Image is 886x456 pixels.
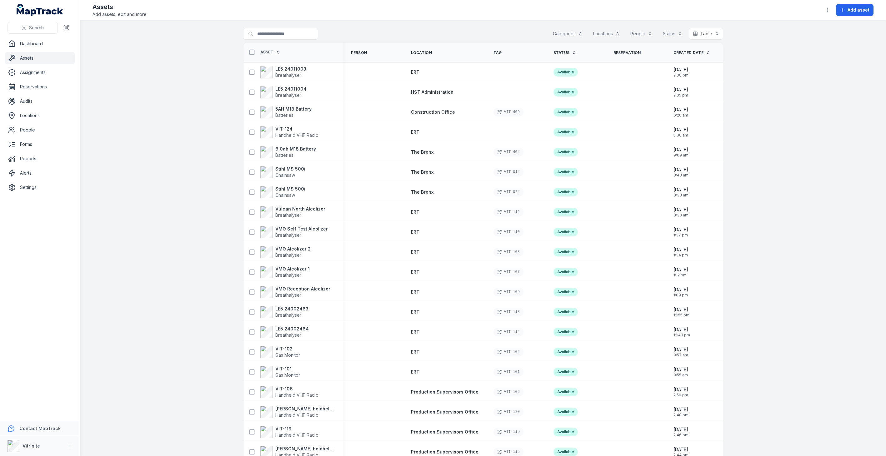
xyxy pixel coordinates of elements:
time: 08/08/2025, 1:12:56 pm [673,266,688,278]
span: Handheld VHF Radio [275,132,318,138]
span: ERT [411,129,419,135]
time: 04/09/2025, 6:26:44 am [673,107,688,118]
div: VIT-110 [493,228,523,236]
span: 12:43 pm [673,333,690,338]
a: Construction Office [411,109,455,115]
time: 29/07/2025, 2:50:29 pm [673,386,688,398]
span: 1:37 pm [673,233,688,238]
span: [DATE] [673,206,688,213]
div: Available [553,168,578,176]
a: VMO Alcolizer 1Breathalyser [260,266,310,278]
time: 08/08/2025, 1:37:23 pm [673,226,688,238]
span: [DATE] [673,286,688,293]
a: Settings [5,181,75,194]
span: Asset [260,50,274,55]
span: Production Supervisors Office [411,429,478,434]
time: 09/09/2025, 2:05:25 pm [673,87,688,98]
a: Dashboard [5,37,75,50]
span: 8:43 am [673,173,688,178]
span: [DATE] [673,386,688,393]
a: ERT [411,309,419,315]
div: VIT-114 [493,328,523,336]
div: VIT-106 [493,388,523,396]
a: Forms [5,138,75,151]
span: Gas Monitor [275,352,300,358]
span: [DATE] [673,67,688,73]
time: 29/07/2025, 2:46:29 pm [673,426,688,438]
span: Breathalyser [275,212,301,218]
a: Status [553,50,577,55]
span: The Bronx [411,149,434,155]
span: Chainsaw [275,192,295,198]
span: 12:55 pm [673,313,689,318]
a: Audits [5,95,75,107]
strong: VMO Alcolizer 2 [275,246,311,252]
strong: VIT-119 [275,426,318,432]
time: 29/08/2025, 9:09:51 am [673,146,688,158]
strong: [PERSON_NAME] heldheld VHF radio [275,446,336,452]
span: [DATE] [673,166,688,173]
div: VIT-113 [493,308,523,316]
span: [DATE] [673,266,688,273]
strong: 6.0ah M18 Battery [275,146,316,152]
div: Available [553,68,578,77]
a: VMO Reception AlcolizerBreathalyser [260,286,330,298]
span: [DATE] [673,126,688,133]
div: Available [553,328,578,336]
span: Production Supervisors Office [411,409,478,414]
a: Reports [5,152,75,165]
div: VIT-404 [493,148,523,156]
a: ERT [411,369,419,375]
button: Table [689,28,723,40]
span: 2:48 pm [673,413,688,418]
div: VIT-109 [493,288,523,296]
span: Batteries [275,152,293,158]
button: Status [659,28,686,40]
a: [PERSON_NAME] heldheld VHF radioHandheld VHF Radio [260,406,336,418]
button: People [626,28,656,40]
a: Reservations [5,81,75,93]
span: HST Administration [411,89,453,95]
a: MapTrack [17,4,63,16]
a: ERT [411,209,419,215]
time: 08/08/2025, 1:09:55 pm [673,286,688,298]
div: Available [553,208,578,216]
a: Assets [5,52,75,64]
span: 2:08 pm [673,73,688,78]
button: Categories [549,28,587,40]
a: LE5 24011003Breathalyser [260,66,306,78]
span: Handheld VHF Radio [275,392,318,398]
div: Available [553,408,578,416]
time: 29/07/2025, 2:48:32 pm [673,406,688,418]
a: Production Supervisors Office [411,409,478,415]
span: [DATE] [673,146,688,153]
time: 08/08/2025, 12:55:19 pm [673,306,689,318]
a: VIT-101Gas Monitor [260,366,300,378]
span: 2:46 pm [673,433,688,438]
span: [DATE] [673,446,688,453]
span: Person [351,50,367,55]
strong: VMO Self Test Alcolizer [275,226,328,232]
div: VIT-014 [493,168,523,176]
div: Available [553,268,578,276]
span: Breathalyser [275,292,301,298]
a: People [5,124,75,136]
span: 1:34 pm [673,253,688,258]
strong: VIT-124 [275,126,318,132]
strong: LE5 24002463 [275,306,308,312]
span: 1:12 pm [673,273,688,278]
a: LE5 24002463Breathalyser [260,306,308,318]
a: VIT-106Handheld VHF Radio [260,386,318,398]
a: ERT [411,329,419,335]
span: Breathalyser [275,72,301,78]
a: Production Supervisors Office [411,429,478,435]
span: The Bronx [411,169,434,175]
span: 9:09 am [673,153,688,158]
div: Available [553,288,578,296]
div: VIT-112 [493,208,523,216]
time: 08/08/2025, 1:34:41 pm [673,246,688,258]
span: Tag [493,50,502,55]
div: VIT-120 [493,408,523,416]
span: The Bronx [411,189,434,195]
a: VIT-102Gas Monitor [260,346,300,358]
